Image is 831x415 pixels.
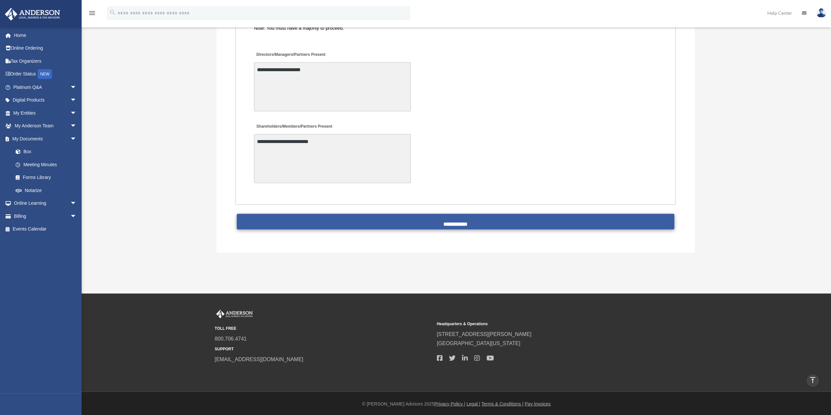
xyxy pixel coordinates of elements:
[70,210,83,223] span: arrow_drop_down
[437,321,654,327] small: Headquarters & Operations
[5,42,87,55] a: Online Ordering
[38,69,52,79] div: NEW
[806,374,820,387] a: vertical_align_top
[5,210,87,223] a: Billingarrow_drop_down
[467,401,480,407] a: Legal |
[437,341,520,346] a: [GEOGRAPHIC_DATA][US_STATE]
[9,171,87,184] a: Forms Library
[215,325,432,332] small: TOLL FREE
[88,9,96,17] i: menu
[215,336,247,342] a: 800.706.4741
[9,184,87,197] a: Notarize
[70,94,83,107] span: arrow_drop_down
[254,50,327,59] label: Directors/Managers/Partners Present
[5,29,87,42] a: Home
[82,400,831,408] div: © [PERSON_NAME] Advisors 2025
[5,81,87,94] a: Platinum Q&Aarrow_drop_down
[254,122,334,131] label: Shareholders/Members/Partners Present
[109,9,116,16] i: search
[9,145,87,158] a: Box
[481,401,523,407] a: Terms & Conditions |
[70,120,83,133] span: arrow_drop_down
[5,132,87,145] a: My Documentsarrow_drop_down
[215,357,303,362] a: [EMAIL_ADDRESS][DOMAIN_NAME]
[215,346,432,353] small: SUPPORT
[3,8,62,21] img: Anderson Advisors Platinum Portal
[5,120,87,133] a: My Anderson Teamarrow_drop_down
[70,197,83,210] span: arrow_drop_down
[5,223,87,236] a: Events Calendar
[816,8,826,18] img: User Pic
[5,68,87,81] a: Order StatusNEW
[5,197,87,210] a: Online Learningarrow_drop_down
[70,106,83,120] span: arrow_drop_down
[254,25,344,31] span: Note: You must have a majority to proceed.
[809,376,817,384] i: vertical_align_top
[70,81,83,94] span: arrow_drop_down
[5,106,87,120] a: My Entitiesarrow_drop_down
[5,55,87,68] a: Tax Organizers
[525,401,551,407] a: Pay Invoices
[215,310,254,318] img: Anderson Advisors Platinum Portal
[70,132,83,146] span: arrow_drop_down
[434,401,465,407] a: Privacy Policy |
[5,94,87,107] a: Digital Productsarrow_drop_down
[9,158,83,171] a: Meeting Minutes
[437,331,532,337] a: [STREET_ADDRESS][PERSON_NAME]
[88,11,96,17] a: menu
